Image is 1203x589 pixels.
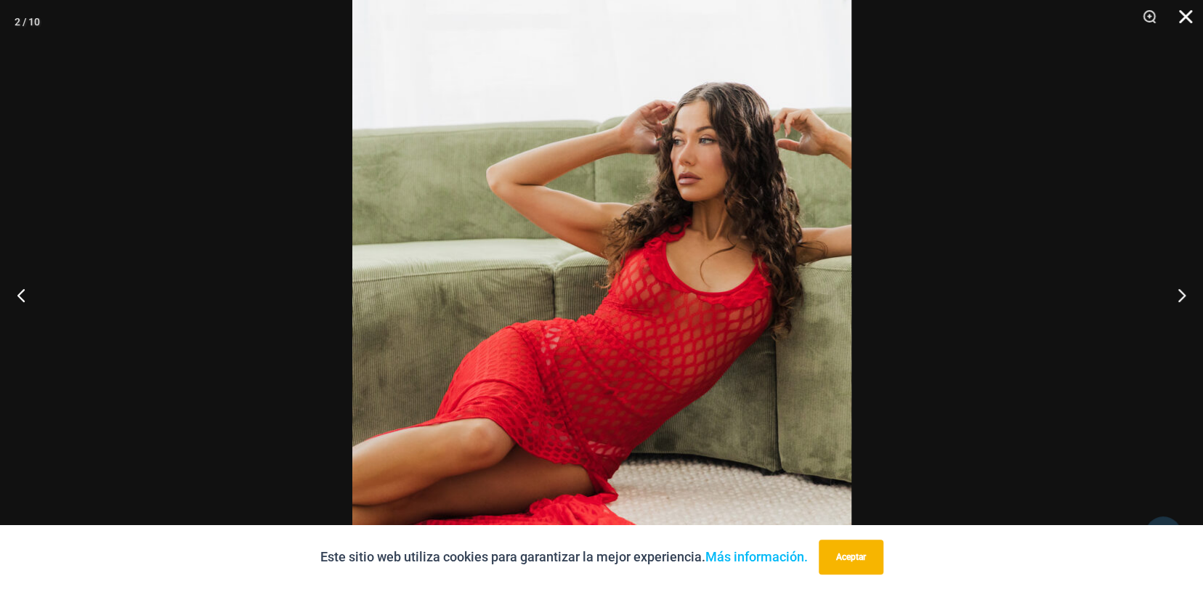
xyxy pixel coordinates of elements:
[819,540,883,574] button: Aceptar
[1149,259,1203,331] button: Próximo
[705,549,808,564] a: Más información.
[320,549,705,564] font: Este sitio web utiliza cookies para garantizar la mejor experiencia.
[15,16,40,28] font: 2 / 10
[836,552,866,562] font: Aceptar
